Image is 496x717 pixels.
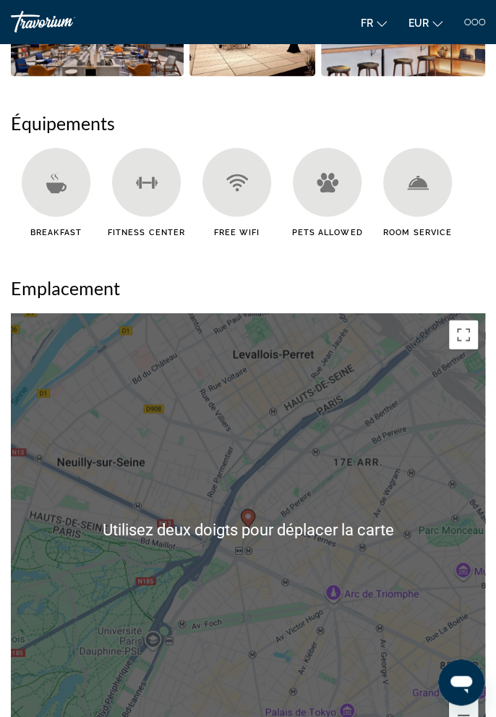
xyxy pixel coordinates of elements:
[108,227,185,237] span: Fitness Center
[11,111,485,133] h2: Équipements
[11,11,119,33] a: Travorium
[11,276,485,298] h2: Emplacement
[409,12,442,33] button: Change currency
[361,12,387,33] button: Change language
[409,17,429,29] span: EUR
[449,320,478,349] button: Passer en plein écran
[214,227,260,237] span: Free WiFi
[361,17,373,29] span: fr
[438,659,484,705] iframe: Bouton de lancement de la fenêtre de messagerie
[30,227,82,237] span: Breakfast
[383,227,452,237] span: Room Service
[291,227,362,237] span: Pets Allowed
